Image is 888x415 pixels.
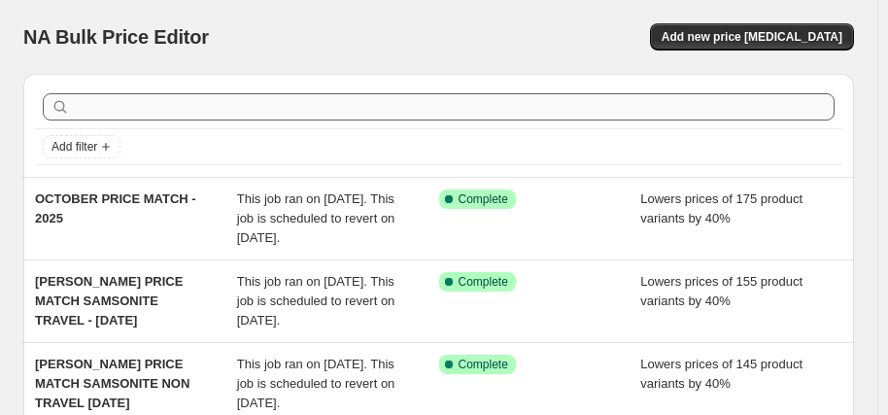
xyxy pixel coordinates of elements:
span: Lowers prices of 145 product variants by 40% [640,357,803,391]
button: Add filter [43,135,120,158]
span: Complete [459,357,508,372]
span: [PERSON_NAME] PRICE MATCH SAMSONITE NON TRAVEL [DATE] [35,357,189,410]
button: Add new price [MEDICAL_DATA] [650,23,854,51]
span: This job ran on [DATE]. This job is scheduled to revert on [DATE]. [237,191,395,245]
span: Complete [459,274,508,290]
span: NA Bulk Price Editor [23,26,209,48]
span: Lowers prices of 155 product variants by 40% [640,274,803,308]
span: Lowers prices of 175 product variants by 40% [640,191,803,225]
span: Complete [459,191,508,207]
span: Add filter [51,139,97,155]
span: OCTOBER PRICE MATCH - 2025 [35,191,196,225]
span: This job ran on [DATE]. This job is scheduled to revert on [DATE]. [237,274,395,328]
span: Add new price [MEDICAL_DATA] [662,29,842,45]
span: [PERSON_NAME] PRICE MATCH SAMSONITE TRAVEL - [DATE] [35,274,183,328]
span: This job ran on [DATE]. This job is scheduled to revert on [DATE]. [237,357,395,410]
